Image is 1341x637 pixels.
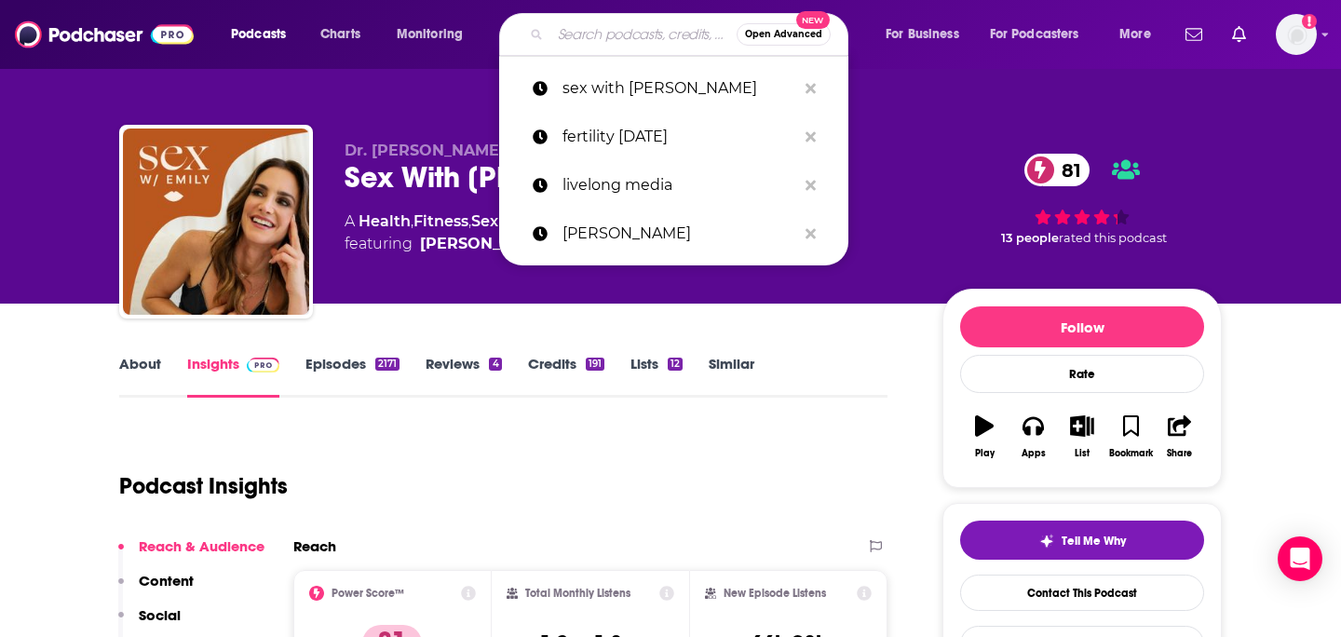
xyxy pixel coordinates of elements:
[960,403,1009,470] button: Play
[562,161,796,210] p: livelong media
[1276,14,1317,55] img: User Profile
[1119,21,1151,47] span: More
[1001,231,1059,245] span: 13 people
[1106,403,1155,470] button: Bookmark
[118,572,194,606] button: Content
[397,21,463,47] span: Monitoring
[1276,14,1317,55] span: Logged in as autumncomm
[411,212,413,230] span: ,
[375,358,400,371] div: 2171
[978,20,1106,49] button: open menu
[119,355,161,398] a: About
[1276,14,1317,55] button: Show profile menu
[359,212,411,230] a: Health
[489,358,501,371] div: 4
[630,355,683,398] a: Lists12
[724,587,826,600] h2: New Episode Listens
[384,20,487,49] button: open menu
[562,64,796,113] p: sex with emily
[990,21,1079,47] span: For Podcasters
[1058,403,1106,470] button: List
[420,233,553,255] a: Emily Morse
[305,355,400,398] a: Episodes2171
[499,210,848,258] a: [PERSON_NAME]
[345,142,505,159] span: Dr. [PERSON_NAME]
[426,355,501,398] a: Reviews4
[218,20,310,49] button: open menu
[332,587,404,600] h2: Power Score™
[796,11,830,29] span: New
[499,161,848,210] a: livelong media
[139,606,181,624] p: Social
[345,210,729,255] div: A podcast
[745,30,822,39] span: Open Advanced
[118,537,264,572] button: Reach & Audience
[1302,14,1317,29] svg: Add a profile image
[1106,20,1174,49] button: open menu
[119,472,288,500] h1: Podcast Insights
[139,572,194,590] p: Content
[975,448,995,459] div: Play
[231,21,286,47] span: Podcasts
[528,355,604,398] a: Credits191
[471,212,542,230] a: Sexuality
[1022,448,1046,459] div: Apps
[308,20,372,49] a: Charts
[1062,534,1126,549] span: Tell Me Why
[668,358,683,371] div: 12
[15,17,194,52] img: Podchaser - Follow, Share and Rate Podcasts
[1059,231,1167,245] span: rated this podcast
[960,521,1204,560] button: tell me why sparkleTell Me Why
[960,355,1204,393] div: Rate
[737,23,831,46] button: Open AdvancedNew
[1178,19,1210,50] a: Show notifications dropdown
[1167,448,1192,459] div: Share
[247,358,279,373] img: Podchaser Pro
[562,113,796,161] p: fertility friday
[873,20,982,49] button: open menu
[123,129,309,315] img: Sex With Emily
[499,113,848,161] a: fertility [DATE]
[1109,448,1153,459] div: Bookmark
[320,21,360,47] span: Charts
[525,587,630,600] h2: Total Monthly Listens
[562,210,796,258] p: laura clery
[960,575,1204,611] a: Contact This Podcast
[1039,534,1054,549] img: tell me why sparkle
[1278,536,1322,581] div: Open Intercom Messenger
[1156,403,1204,470] button: Share
[586,358,604,371] div: 191
[1075,448,1090,459] div: List
[886,21,959,47] span: For Business
[1043,154,1090,186] span: 81
[1009,403,1057,470] button: Apps
[468,212,471,230] span: ,
[1225,19,1253,50] a: Show notifications dropdown
[187,355,279,398] a: InsightsPodchaser Pro
[960,306,1204,347] button: Follow
[1024,154,1090,186] a: 81
[293,537,336,555] h2: Reach
[413,212,468,230] a: Fitness
[942,142,1222,257] div: 81 13 peoplerated this podcast
[550,20,737,49] input: Search podcasts, credits, & more...
[345,233,729,255] span: featuring
[499,64,848,113] a: sex with [PERSON_NAME]
[139,537,264,555] p: Reach & Audience
[517,13,866,56] div: Search podcasts, credits, & more...
[709,355,754,398] a: Similar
